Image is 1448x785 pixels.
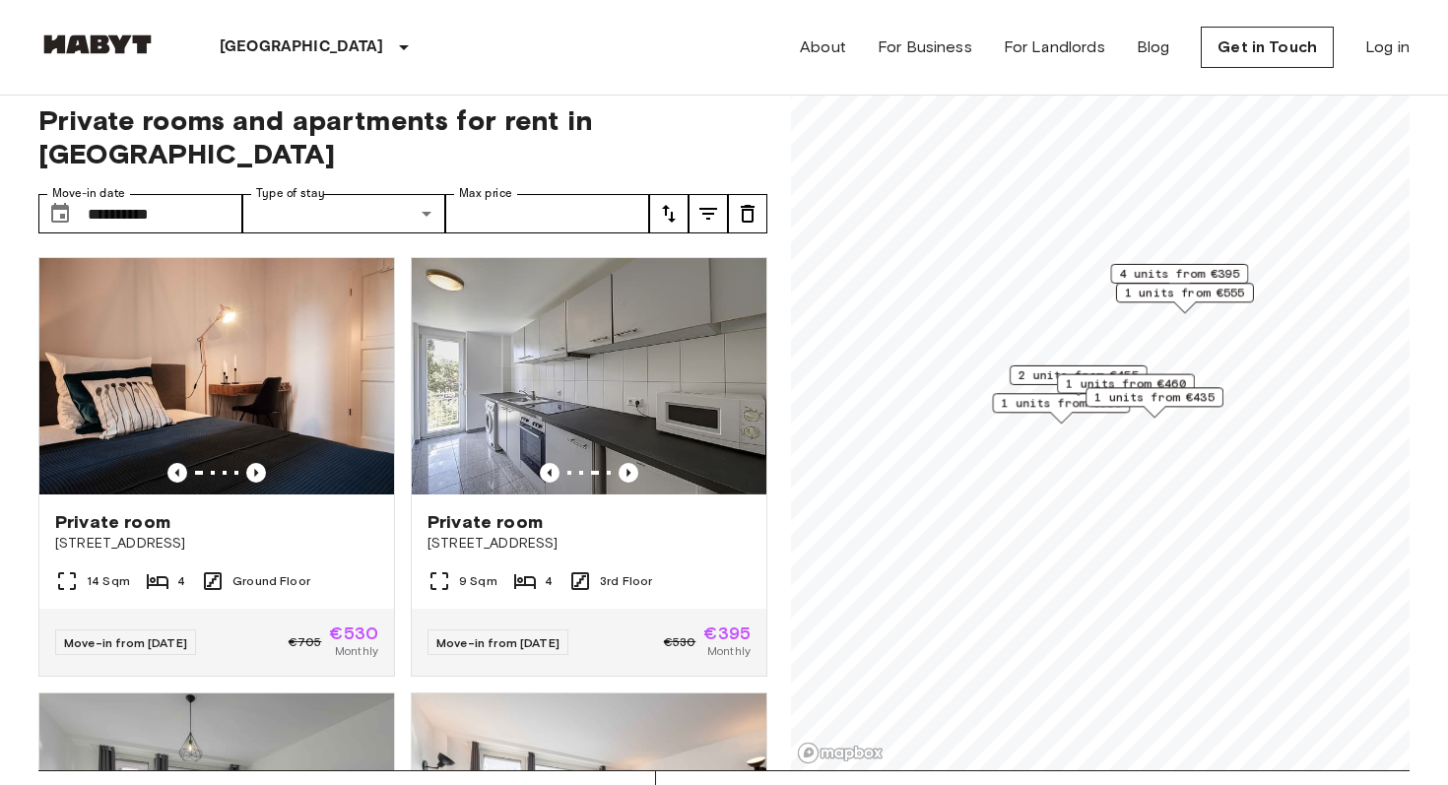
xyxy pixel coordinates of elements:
a: Marketing picture of unit DE-09-010-001-03HFPrevious imagePrevious imagePrivate room[STREET_ADDRE... [38,257,395,677]
a: Log in [1365,35,1410,59]
button: Choose date, selected date is 31 Oct 2025 [40,194,80,233]
button: Previous image [246,463,266,483]
span: Move-in from [DATE] [64,635,187,650]
button: Previous image [540,463,559,483]
img: Marketing picture of unit DE-09-019-03M [412,258,766,494]
span: 1 units from €460 [1066,375,1186,393]
span: 1 units from €530 [1002,394,1122,412]
label: Move-in date [52,185,125,202]
img: Marketing picture of unit DE-09-010-001-03HF [39,258,394,494]
span: 4 [177,572,185,590]
span: 3rd Floor [600,572,652,590]
span: Private rooms and apartments for rent in [GEOGRAPHIC_DATA] [38,103,767,170]
div: Map marker [1010,365,1148,396]
button: tune [649,194,689,233]
span: [STREET_ADDRESS] [55,534,378,554]
span: 1 units from €435 [1094,388,1215,406]
span: Ground Floor [232,572,310,590]
span: 9 Sqm [459,572,497,590]
div: Map marker [993,393,1131,424]
span: 14 Sqm [87,572,130,590]
canvas: Map [791,80,1410,770]
a: Previous imagePrevious imagePrivate room[STREET_ADDRESS]9 Sqm43rd FloorMove-in from [DATE]€530€39... [411,257,767,677]
span: €705 [289,633,322,651]
img: Habyt [38,34,157,54]
span: [STREET_ADDRESS] [428,534,751,554]
button: Previous image [619,463,638,483]
span: 1 units from €555 [1125,284,1245,301]
span: 4 [545,572,553,590]
a: For Landlords [1004,35,1105,59]
a: For Business [878,35,972,59]
label: Type of stay [256,185,325,202]
span: Private room [428,510,543,534]
label: Max price [459,185,512,202]
span: 4 units from €395 [1120,265,1240,283]
button: tune [689,194,728,233]
a: Get in Touch [1201,27,1334,68]
span: €530 [664,633,696,651]
span: 2 units from €455 [1019,366,1139,384]
div: Map marker [1116,283,1254,313]
p: [GEOGRAPHIC_DATA] [220,35,384,59]
span: Monthly [707,642,751,660]
div: Map marker [1111,264,1249,294]
span: Move-in from [DATE] [436,635,559,650]
a: About [800,35,846,59]
span: Monthly [335,642,378,660]
div: Map marker [1057,374,1195,405]
span: €395 [703,624,751,642]
button: Previous image [167,463,187,483]
span: Private room [55,510,170,534]
span: €530 [329,624,378,642]
a: Mapbox logo [797,742,884,764]
button: tune [728,194,767,233]
div: Map marker [1086,387,1223,418]
a: Blog [1137,35,1170,59]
